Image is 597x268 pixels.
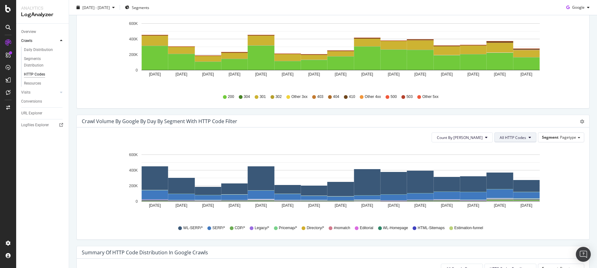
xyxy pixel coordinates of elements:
span: CDP/* [235,225,245,231]
text: [DATE] [149,72,161,76]
svg: A chart. [82,16,580,88]
text: [DATE] [467,203,479,208]
span: Segments [132,5,149,10]
span: #nomatch [334,225,350,231]
text: [DATE] [441,72,453,76]
button: Count By [PERSON_NAME] [432,132,493,142]
span: Count By Day [437,135,483,140]
text: 200K [129,184,138,188]
button: [DATE] - [DATE] [74,2,117,12]
span: Pagetype [560,135,576,140]
span: Editorial [360,225,373,231]
text: 600K [129,153,138,157]
text: [DATE] [335,203,347,208]
div: Daily Distribution [24,47,53,53]
a: URL Explorer [21,110,64,117]
text: [DATE] [176,72,187,76]
span: All HTTP Codes [500,135,526,140]
text: [DATE] [149,203,161,208]
text: [DATE] [308,203,320,208]
text: [DATE] [282,203,294,208]
text: 0 [136,68,138,72]
text: 600K [129,21,138,26]
span: 304 [244,94,250,99]
span: HTML-Sitemaps [418,225,445,231]
text: [DATE] [388,203,400,208]
text: [DATE] [521,72,532,76]
text: [DATE] [361,203,373,208]
text: [DATE] [414,203,426,208]
button: Google [564,2,592,12]
svg: A chart. [82,147,580,219]
button: All HTTP Codes [494,132,536,142]
span: Other 5xx [422,94,438,99]
a: HTTP Codes [24,71,64,78]
span: 404 [333,94,339,99]
span: Legacy/* [255,225,269,231]
div: gear [580,119,584,124]
div: Resources [24,80,41,87]
text: [DATE] [255,72,267,76]
span: WL-SERP/* [183,225,203,231]
a: Overview [21,29,64,35]
div: Segments Distribution [24,56,58,69]
div: HTTP Codes [24,71,45,78]
text: [DATE] [282,72,294,76]
text: [DATE] [229,203,240,208]
span: 503 [406,94,413,99]
text: 200K [129,53,138,57]
a: Logfiles Explorer [21,122,64,128]
span: Other 4xx [365,94,381,99]
text: [DATE] [176,203,187,208]
div: Crawls [21,38,32,44]
a: Visits [21,89,58,96]
a: Daily Distribution [24,47,64,53]
div: URL Explorer [21,110,42,117]
text: [DATE] [229,72,240,76]
text: [DATE] [361,72,373,76]
text: [DATE] [441,203,453,208]
span: 302 [275,94,282,99]
text: 0 [136,199,138,204]
text: [DATE] [308,72,320,76]
text: [DATE] [414,72,426,76]
span: 403 [317,94,323,99]
text: [DATE] [521,203,532,208]
span: Directory/* [307,225,324,231]
span: 410 [349,94,355,99]
div: Conversions [21,98,42,105]
span: Other 3xx [291,94,308,99]
div: LogAnalyzer [21,11,64,18]
div: Crawl Volume by google by Day by Segment with HTTP Code Filter [82,118,237,124]
a: Conversions [21,98,64,105]
div: Open Intercom Messenger [576,247,591,262]
span: Pricemap/* [279,225,297,231]
button: Segments [123,2,152,12]
span: Segment [542,135,558,140]
div: Visits [21,89,30,96]
span: 301 [260,94,266,99]
text: [DATE] [202,203,214,208]
text: [DATE] [202,72,214,76]
text: [DATE] [494,72,506,76]
a: Crawls [21,38,58,44]
span: [DATE] - [DATE] [82,5,110,10]
div: Summary of HTTP Code Distribution in google crawls [82,249,208,256]
span: Estimation-funnel [454,225,483,231]
span: Google [572,5,585,10]
text: [DATE] [494,203,506,208]
text: 400K [129,168,138,173]
text: [DATE] [255,203,267,208]
div: Overview [21,29,36,35]
span: SERP/* [212,225,225,231]
a: Segments Distribution [24,56,64,69]
text: [DATE] [388,72,400,76]
span: 200 [228,94,234,99]
a: Resources [24,80,64,87]
span: WL-Homepage [383,225,408,231]
div: Logfiles Explorer [21,122,49,128]
div: Analytics [21,5,64,11]
text: [DATE] [467,72,479,76]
